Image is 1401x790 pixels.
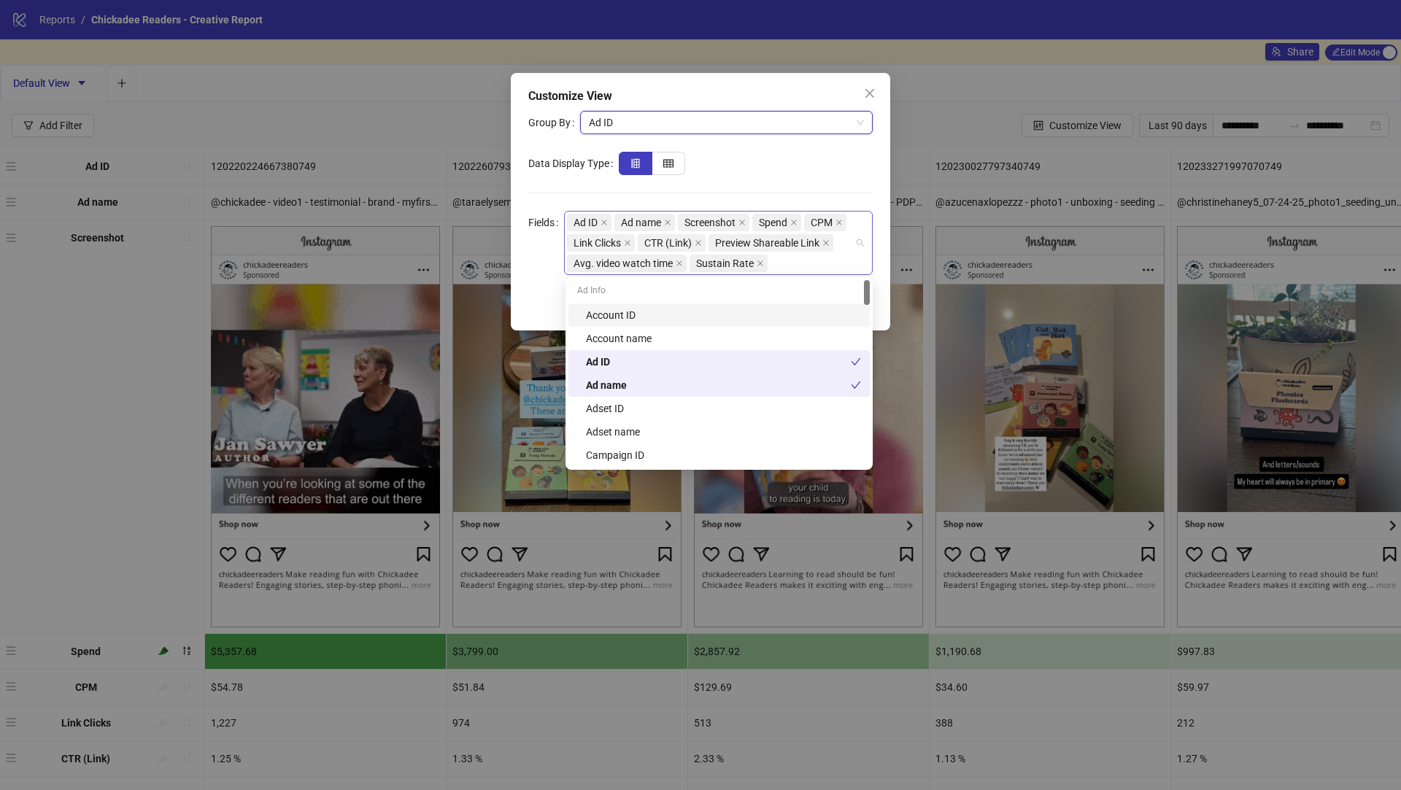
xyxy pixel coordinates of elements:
span: Ad ID [589,112,864,133]
span: close [864,88,876,99]
div: Campaign ID [568,444,870,467]
span: close [738,219,746,226]
div: Ad ID [568,350,870,373]
span: Screenshot [678,214,749,231]
span: table [663,158,674,169]
div: Adset name [586,424,861,440]
span: Sustain Rate [690,255,768,272]
div: Account ID [586,307,861,323]
div: Ad name [568,373,870,397]
span: close [757,260,764,267]
div: Account ID [568,303,870,327]
span: check [851,357,861,367]
span: Spend [752,214,801,231]
div: Ad name [586,377,851,393]
label: Data Display Type [528,152,619,175]
span: check [851,380,861,390]
span: CTR (Link) [638,234,706,252]
div: ad-info [568,280,870,303]
input: Fields [771,255,773,272]
span: Avg. video watch time [567,255,687,272]
span: Screenshot [684,214,736,231]
span: Ad ID [567,214,611,231]
span: CTR (Link) [644,235,692,251]
div: Customize View [528,88,873,105]
div: Campaign ID [586,447,861,463]
div: Ad ID [586,354,851,370]
span: Link Clicks [567,234,635,252]
span: Sustain Rate [696,255,754,271]
span: close [624,239,631,247]
span: Preview Shareable Link [715,235,819,251]
div: Adset name [568,420,870,444]
span: close [601,219,608,226]
span: Avg. video watch time [574,255,673,271]
span: Spend [759,214,787,231]
span: Ad name [621,214,661,231]
div: Account name [568,327,870,350]
span: CPM [811,214,833,231]
span: close [676,260,683,267]
span: close [822,239,830,247]
span: close [835,219,843,226]
span: close [790,219,798,226]
div: Adset ID [568,397,870,420]
span: Preview Shareable Link [709,234,833,252]
span: close [664,219,671,226]
div: Adset ID [586,400,861,417]
span: Link Clicks [574,235,621,251]
span: Ad ID [574,214,598,231]
label: Fields [528,211,564,234]
span: insert-row-left [630,158,641,169]
span: close [695,239,702,247]
span: CPM [804,214,846,231]
button: Close [858,82,881,105]
label: Group By [528,111,580,134]
span: Ad name [614,214,675,231]
div: Account name [586,330,861,346]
